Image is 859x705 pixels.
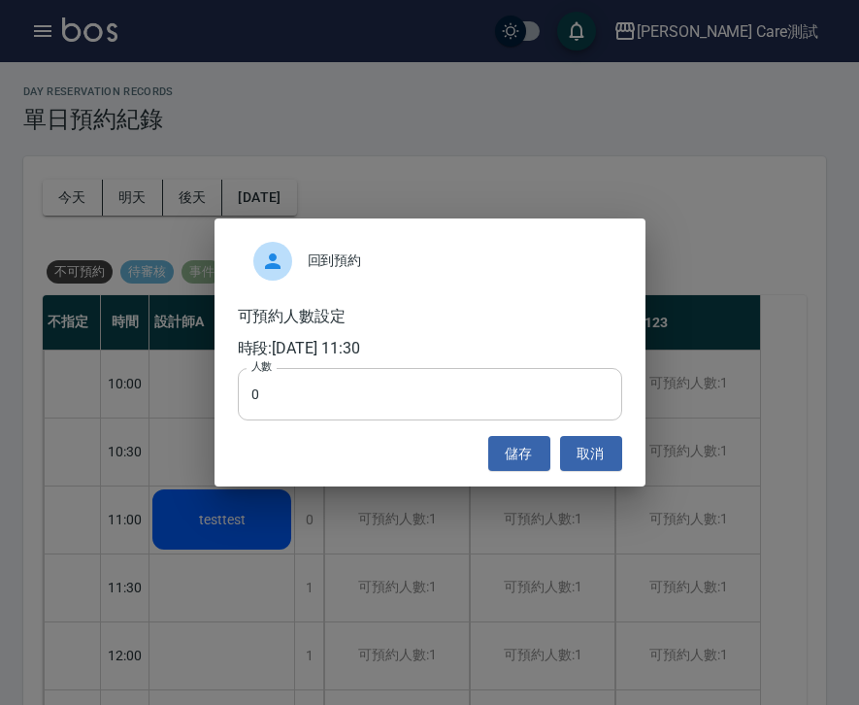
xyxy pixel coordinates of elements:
[488,436,550,472] button: 儲存
[251,359,272,374] label: 人數
[238,336,622,360] h6: 時段: [DATE] 11:30
[238,234,622,288] div: 回到預約
[238,304,622,328] h6: 可預約人數設定
[308,251,607,271] span: 回到預約
[560,436,622,472] button: 取消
